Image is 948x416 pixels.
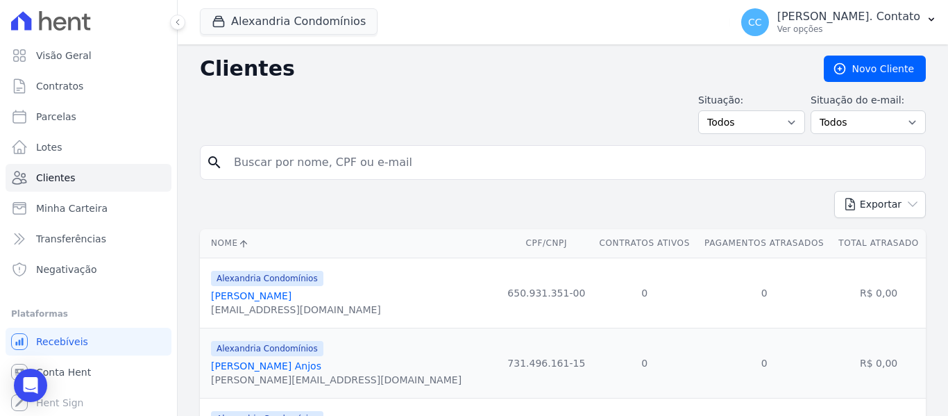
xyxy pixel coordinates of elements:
td: 731.496.161-15 [500,328,592,398]
td: 0 [592,258,697,328]
label: Situação: [698,93,805,108]
span: Contratos [36,79,83,93]
th: Total Atrasado [831,229,926,258]
div: Plataformas [11,306,166,322]
div: [EMAIL_ADDRESS][DOMAIN_NAME] [211,303,381,317]
span: Parcelas [36,110,76,124]
span: Negativação [36,263,97,276]
h2: Clientes [200,56,802,81]
span: Alexandria Condomínios [211,341,323,356]
a: Contratos [6,72,171,100]
label: Situação do e-mail: [811,93,926,108]
button: CC [PERSON_NAME]. Contato Ver opções [730,3,948,42]
th: Contratos Ativos [592,229,697,258]
span: Clientes [36,171,75,185]
a: Clientes [6,164,171,192]
span: Conta Hent [36,365,91,379]
p: Ver opções [777,24,920,35]
button: Alexandria Condomínios [200,8,378,35]
p: [PERSON_NAME]. Contato [777,10,920,24]
a: Recebíveis [6,328,171,356]
i: search [206,154,223,171]
a: Minha Carteira [6,194,171,222]
div: Open Intercom Messenger [14,369,47,402]
td: R$ 0,00 [831,258,926,328]
span: CC [748,17,762,27]
span: Recebíveis [36,335,88,349]
th: CPF/CNPJ [500,229,592,258]
span: Transferências [36,232,106,246]
span: Minha Carteira [36,201,108,215]
a: Negativação [6,256,171,283]
div: [PERSON_NAME][EMAIL_ADDRESS][DOMAIN_NAME] [211,373,462,387]
input: Buscar por nome, CPF ou e-mail [226,149,920,176]
a: Novo Cliente [824,56,926,82]
th: Nome [200,229,500,258]
td: 0 [697,328,831,398]
td: 0 [592,328,697,398]
td: R$ 0,00 [831,328,926,398]
a: Parcelas [6,103,171,131]
th: Pagamentos Atrasados [697,229,831,258]
span: Lotes [36,140,62,154]
span: Alexandria Condomínios [211,271,323,286]
a: Conta Hent [6,358,171,386]
a: Transferências [6,225,171,253]
button: Exportar [834,191,926,218]
a: Lotes [6,133,171,161]
a: [PERSON_NAME] Anjos [211,360,321,372]
td: 0 [697,258,831,328]
a: Visão Geral [6,42,171,69]
td: 650.931.351-00 [500,258,592,328]
a: [PERSON_NAME] [211,290,291,301]
span: Visão Geral [36,49,92,63]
